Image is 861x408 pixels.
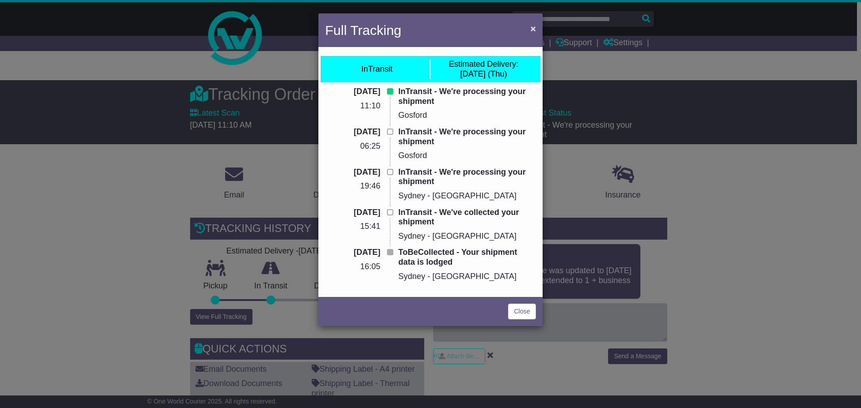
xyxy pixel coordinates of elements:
[325,181,380,191] p: 19:46
[325,127,380,137] p: [DATE]
[398,167,536,187] p: InTransit - We're processing your shipment
[398,232,536,241] p: Sydney - [GEOGRAPHIC_DATA]
[398,151,536,161] p: Gosford
[526,19,540,38] button: Close
[361,64,392,74] div: InTransit
[325,20,401,40] h4: Full Tracking
[325,142,380,151] p: 06:25
[325,222,380,232] p: 15:41
[325,101,380,111] p: 11:10
[449,60,518,69] span: Estimated Delivery:
[325,87,380,97] p: [DATE]
[398,87,536,106] p: InTransit - We're processing your shipment
[398,272,536,282] p: Sydney - [GEOGRAPHIC_DATA]
[398,248,536,267] p: ToBeCollected - Your shipment data is lodged
[325,262,380,272] p: 16:05
[398,111,536,120] p: Gosford
[508,304,536,319] a: Close
[398,127,536,146] p: InTransit - We're processing your shipment
[398,208,536,227] p: InTransit - We've collected your shipment
[398,191,536,201] p: Sydney - [GEOGRAPHIC_DATA]
[325,167,380,177] p: [DATE]
[325,248,380,258] p: [DATE]
[531,23,536,34] span: ×
[449,60,518,79] div: [DATE] (Thu)
[325,208,380,218] p: [DATE]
